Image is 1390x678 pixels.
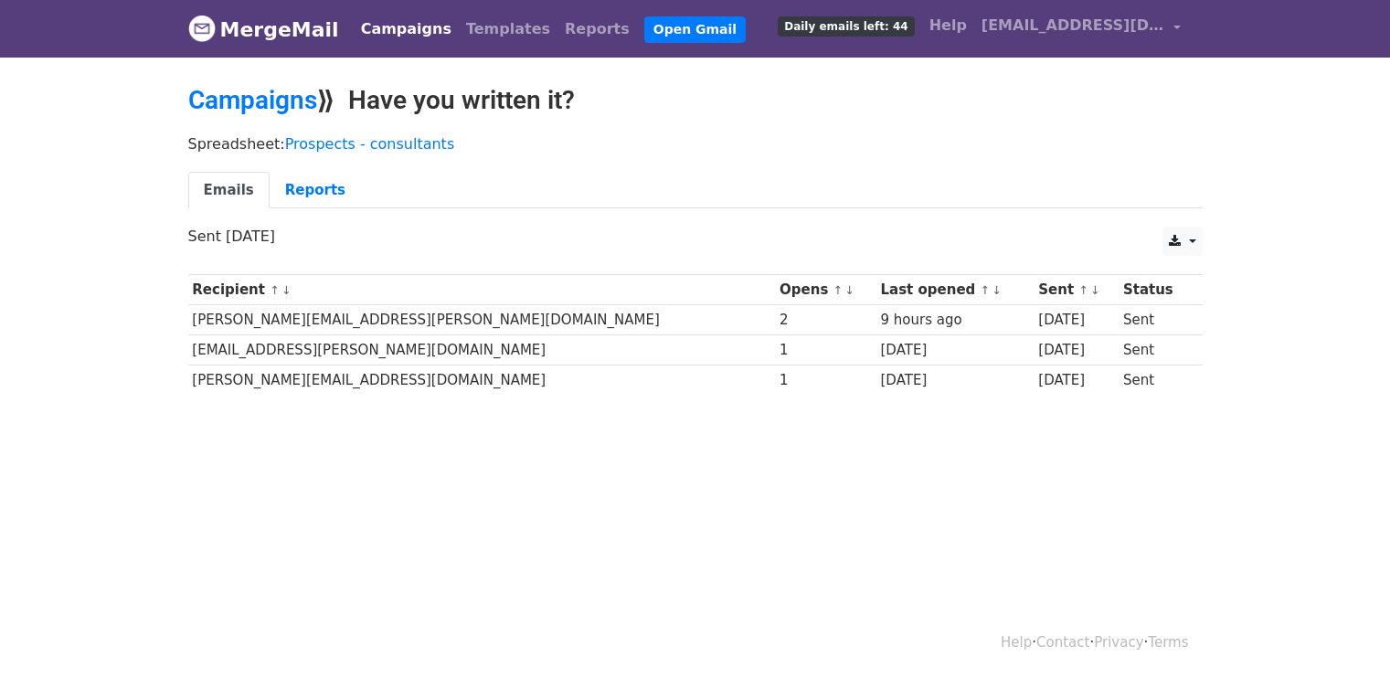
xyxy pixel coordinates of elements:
[974,7,1188,50] a: [EMAIL_ADDRESS][DOMAIN_NAME]
[285,135,455,153] a: Prospects - consultants
[1148,634,1188,651] a: Terms
[1036,634,1089,651] a: Contact
[188,15,216,42] img: MergeMail logo
[922,7,974,44] a: Help
[459,11,557,48] a: Templates
[1078,283,1088,297] a: ↑
[1119,365,1192,396] td: Sent
[188,85,317,115] a: Campaigns
[775,275,875,305] th: Opens
[881,370,1030,391] div: [DATE]
[844,283,854,297] a: ↓
[1119,335,1192,365] td: Sent
[644,16,746,43] a: Open Gmail
[188,305,776,335] td: [PERSON_NAME][EMAIL_ADDRESS][PERSON_NAME][DOMAIN_NAME]
[270,172,361,209] a: Reports
[188,365,776,396] td: [PERSON_NAME][EMAIL_ADDRESS][DOMAIN_NAME]
[780,370,872,391] div: 1
[981,283,991,297] a: ↑
[1038,370,1114,391] div: [DATE]
[354,11,459,48] a: Campaigns
[188,172,270,209] a: Emails
[188,85,1203,116] h2: ⟫ Have you written it?
[188,335,776,365] td: [EMAIL_ADDRESS][PERSON_NAME][DOMAIN_NAME]
[770,7,921,44] a: Daily emails left: 44
[780,340,872,361] div: 1
[270,283,280,297] a: ↑
[1090,283,1100,297] a: ↓
[881,310,1030,331] div: 9 hours ago
[188,134,1203,154] p: Spreadsheet:
[188,10,339,48] a: MergeMail
[557,11,637,48] a: Reports
[833,283,844,297] a: ↑
[1119,305,1192,335] td: Sent
[881,340,1030,361] div: [DATE]
[780,310,872,331] div: 2
[1094,634,1143,651] a: Privacy
[188,275,776,305] th: Recipient
[281,283,292,297] a: ↓
[1034,275,1119,305] th: Sent
[1038,340,1114,361] div: [DATE]
[1119,275,1192,305] th: Status
[1038,310,1114,331] div: [DATE]
[1001,634,1032,651] a: Help
[778,16,914,37] span: Daily emails left: 44
[992,283,1002,297] a: ↓
[188,227,1203,246] p: Sent [DATE]
[981,15,1164,37] span: [EMAIL_ADDRESS][DOMAIN_NAME]
[876,275,1035,305] th: Last opened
